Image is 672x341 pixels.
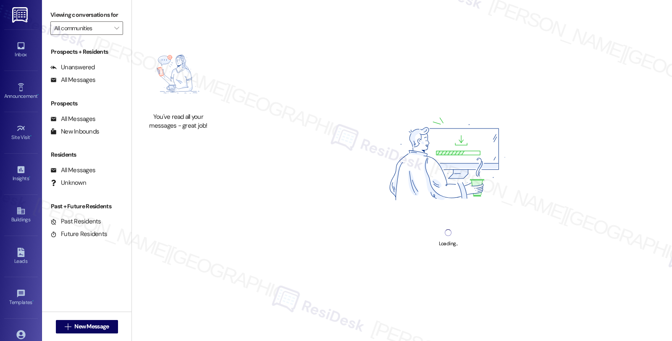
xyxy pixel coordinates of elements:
[50,217,101,226] div: Past Residents
[50,127,99,136] div: New Inbounds
[4,204,38,226] a: Buildings
[4,286,38,309] a: Templates •
[29,174,30,180] span: •
[42,202,131,211] div: Past + Future Residents
[50,63,95,72] div: Unanswered
[4,245,38,268] a: Leads
[54,21,110,35] input: All communities
[32,298,34,304] span: •
[30,133,31,139] span: •
[42,47,131,56] div: Prospects + Residents
[141,113,215,131] div: You've read all your messages - great job!
[50,115,95,123] div: All Messages
[4,163,38,185] a: Insights •
[439,239,458,248] div: Loading...
[74,322,109,331] span: New Message
[141,40,215,108] img: empty-state
[50,178,86,187] div: Unknown
[4,39,38,61] a: Inbox
[50,166,95,175] div: All Messages
[42,150,131,159] div: Residents
[4,121,38,144] a: Site Visit •
[12,7,29,23] img: ResiDesk Logo
[114,25,119,31] i: 
[50,230,107,239] div: Future Residents
[42,99,131,108] div: Prospects
[50,8,123,21] label: Viewing conversations for
[65,323,71,330] i: 
[56,320,118,333] button: New Message
[37,92,39,98] span: •
[50,76,95,84] div: All Messages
